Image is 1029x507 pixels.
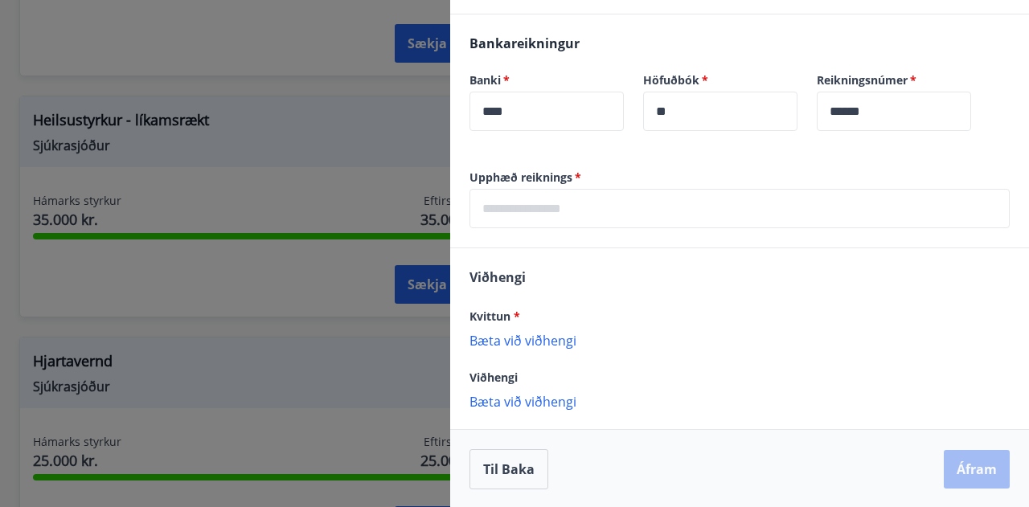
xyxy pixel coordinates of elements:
[469,35,580,52] span: Bankareikningur
[469,370,518,385] span: Viðhengi
[817,72,971,88] label: Reikningsnúmer
[469,72,624,88] label: Banki
[469,268,526,286] span: Viðhengi
[643,72,797,88] label: Höfuðbók
[469,332,1010,348] p: Bæta við viðhengi
[469,189,1010,228] div: Upphæð reiknings
[469,170,1010,186] label: Upphæð reiknings
[469,309,520,324] span: Kvittun
[469,393,1010,409] p: Bæta við viðhengi
[469,449,548,489] button: Til baka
